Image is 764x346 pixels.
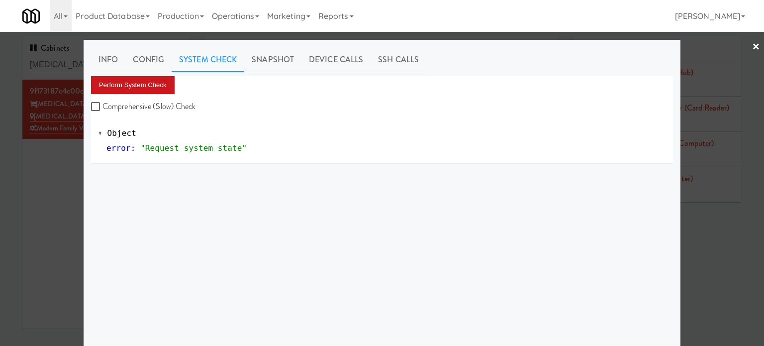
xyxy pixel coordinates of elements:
a: Info [91,47,125,72]
a: Snapshot [244,47,301,72]
button: Perform System Check [91,76,175,94]
a: Config [125,47,172,72]
img: Micromart [22,7,40,25]
span: : [131,143,136,153]
input: Comprehensive (Slow) Check [91,103,102,111]
a: Device Calls [301,47,371,72]
span: Object [107,128,136,138]
span: "Request system state" [140,143,247,153]
a: SSH Calls [371,47,426,72]
span: error [106,143,131,153]
a: × [752,32,760,63]
a: System Check [172,47,244,72]
label: Comprehensive (Slow) Check [91,99,196,114]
